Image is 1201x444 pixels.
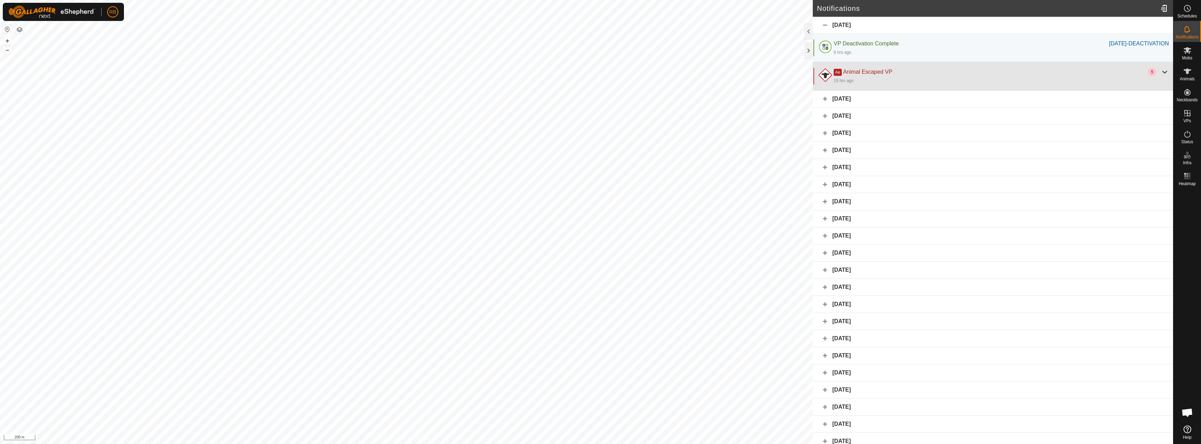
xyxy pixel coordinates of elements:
[8,6,96,18] img: Gallagher Logo
[813,347,1173,364] div: [DATE]
[813,416,1173,433] div: [DATE]
[1148,68,1156,76] div: 5
[1179,182,1196,186] span: Heatmap
[813,17,1173,34] div: [DATE]
[813,176,1173,193] div: [DATE]
[3,25,12,34] button: Reset Map
[834,41,899,46] span: VP Deactivation Complete
[834,69,842,76] span: Ae
[1182,56,1192,60] span: Mobs
[3,37,12,45] button: +
[1177,98,1198,102] span: Neckbands
[1183,161,1191,165] span: Infra
[813,381,1173,399] div: [DATE]
[15,26,24,34] button: Map Layers
[1183,119,1191,123] span: VPs
[813,364,1173,381] div: [DATE]
[813,227,1173,245] div: [DATE]
[813,90,1173,108] div: [DATE]
[1109,39,1169,48] div: [DATE]-DEACTIVATION
[813,193,1173,210] div: [DATE]
[813,399,1173,416] div: [DATE]
[813,279,1173,296] div: [DATE]
[1183,435,1192,439] span: Help
[413,435,434,441] a: Contact Us
[1173,423,1201,442] a: Help
[1177,402,1198,423] div: Open chat
[817,4,1158,13] h2: Notifications
[813,108,1173,125] div: [DATE]
[834,49,851,56] div: 6 hrs ago
[379,435,405,441] a: Privacy Policy
[813,210,1173,227] div: [DATE]
[813,296,1173,313] div: [DATE]
[813,245,1173,262] div: [DATE]
[1180,77,1195,81] span: Animals
[109,8,116,16] span: RB
[3,46,12,54] button: –
[1177,14,1197,18] span: Schedules
[813,159,1173,176] div: [DATE]
[813,262,1173,279] div: [DATE]
[834,78,854,84] div: 19 hrs ago
[843,69,892,75] span: Animal Escaped VP
[1176,35,1199,39] span: Notifications
[813,330,1173,347] div: [DATE]
[813,142,1173,159] div: [DATE]
[1181,140,1193,144] span: Status
[813,125,1173,142] div: [DATE]
[813,313,1173,330] div: [DATE]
